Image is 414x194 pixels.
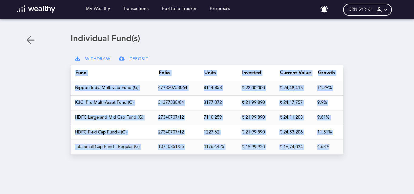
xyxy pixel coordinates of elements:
[158,100,204,106] div: 3 1 3 7 7 3 3 8 / 8 4
[75,85,158,91] div: N i p p o n I n d i a M u l t i C a p F u n d ( G )
[317,85,340,91] div: 11.29%
[85,57,110,62] span: WITHDRAW
[242,85,279,91] div: ₹ 22,00,000
[158,85,204,91] div: 4 7 7 3 2 0 7 5 3 0 6 4
[279,115,317,120] div: ₹ 24,11,203
[279,85,317,91] div: ₹ 24,48,415
[210,6,230,13] a: Proposals
[75,144,158,150] div: T a t a S m a l l C a p F u n d - R e g u l a r ( G )
[129,57,149,62] span: DEPOSIT
[158,115,204,120] div: 2 7 3 4 0 7 0 7 / 1 2
[242,70,280,76] div: Invested
[280,70,318,76] div: Current Value
[204,144,242,150] div: 41762.425
[317,100,340,106] div: 9.9%
[75,130,158,135] div: H D F C F l e x i C a p F u n d - ( G )
[204,70,242,76] div: Units
[242,130,279,135] div: ₹ 21,99,890
[75,70,159,76] div: Fund
[204,130,242,135] div: 1227.62
[242,144,279,150] div: ₹ 15,99,920
[279,100,317,106] div: ₹ 24,17,757
[242,100,279,106] div: ₹ 21,99,890
[86,6,110,13] a: My Wealthy
[71,34,343,44] h1: Individual Fund(s)
[204,85,242,91] div: 8114.858
[204,115,242,120] div: 7110.259
[242,115,279,120] div: ₹ 21,99,890
[159,70,204,76] div: Folio
[317,115,340,120] div: 9.61%
[318,70,341,76] div: Growth
[279,130,317,135] div: ₹ 24,53,206
[158,144,204,150] div: 1 0 7 1 0 8 5 1 / 5 5
[279,144,317,150] div: ₹ 16,74,034
[204,100,242,106] div: 3177.372
[317,144,340,150] div: 4.63%
[158,130,204,135] div: 2 7 3 4 0 7 0 7 / 1 2
[75,100,158,106] div: I C I C I P r u M u l t i - A s s e t F u n d ( G )
[123,6,149,13] a: Transactions
[317,130,340,135] div: 11.51%
[17,5,55,13] img: wl-logo-white.svg
[349,7,373,12] span: CRN: SYR161
[75,115,158,120] div: H D F C L a r g e a n d M i d C a p F u n d ( G )
[162,6,197,13] a: Portfolio Tracker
